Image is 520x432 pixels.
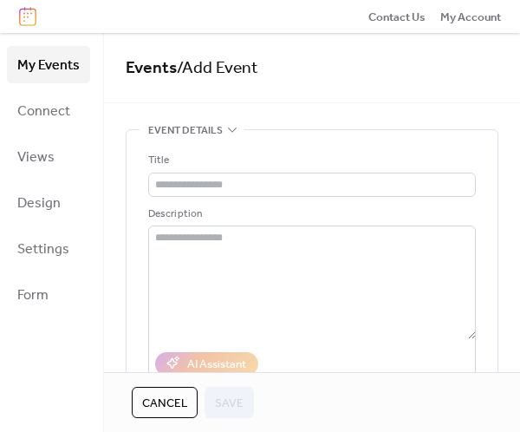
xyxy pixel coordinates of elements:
span: Design [17,190,61,217]
span: Settings [17,236,69,263]
a: Connect [7,92,90,129]
span: My Account [440,9,501,26]
a: Events [126,52,177,84]
span: Cancel [142,395,187,412]
a: My Events [7,46,90,83]
a: Design [7,184,90,221]
a: Settings [7,230,90,267]
a: Form [7,276,90,313]
span: Form [17,282,49,309]
span: Connect [17,98,70,125]
div: Description [148,206,472,223]
button: Cancel [132,387,198,418]
span: My Events [17,52,80,79]
span: Views [17,144,55,171]
span: / Add Event [177,52,258,84]
span: Event details [148,122,223,140]
a: My Account [440,8,501,25]
img: logo [19,7,36,26]
div: Title [148,152,472,169]
a: Contact Us [368,8,426,25]
a: Views [7,138,90,175]
span: Contact Us [368,9,426,26]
